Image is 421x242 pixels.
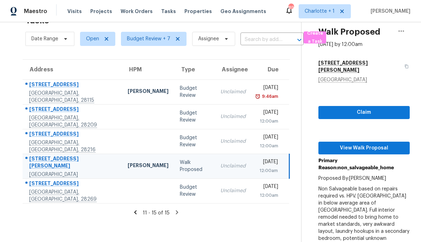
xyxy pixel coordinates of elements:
[31,35,58,42] span: Date Range
[318,106,410,119] button: Claim
[25,17,49,24] h2: Tasks
[122,60,174,79] th: HPM
[127,35,170,42] span: Budget Review + 7
[220,163,246,170] div: Unclaimed
[307,29,323,46] span: Create a Task
[220,88,246,95] div: Unclaimed
[90,8,112,15] span: Projects
[324,144,404,153] span: View Walk Proposal
[161,9,176,14] span: Tasks
[174,60,215,79] th: Type
[220,187,246,194] div: Unclaimed
[180,85,209,99] div: Budget Review
[257,118,278,125] div: 12:00am
[86,35,99,42] span: Open
[400,57,410,76] button: Copy Address
[255,93,261,100] img: Overdue Alarm Icon
[257,183,278,192] div: [DATE]
[257,134,278,142] div: [DATE]
[318,142,410,155] button: View Walk Proposal
[180,159,209,173] div: Walk Proposed
[294,35,304,45] button: Open
[257,142,278,149] div: 12:00am
[318,175,410,182] p: Proposed By: [PERSON_NAME]
[184,8,212,15] span: Properties
[180,184,209,198] div: Budget Review
[257,84,278,93] div: [DATE]
[128,88,169,96] div: [PERSON_NAME]
[324,108,404,117] span: Claim
[318,41,362,48] div: [DATE] by 12:00am
[24,8,47,15] span: Maestro
[220,113,246,120] div: Unclaimed
[240,34,284,45] input: Search by address
[220,138,246,145] div: Unclaimed
[304,31,326,43] button: Create a Task
[261,93,278,100] div: 9:46am
[257,109,278,118] div: [DATE]
[318,28,380,35] h2: Walk Proposed
[215,60,251,79] th: Assignee
[180,134,209,148] div: Budget Review
[288,4,293,11] div: 89
[257,158,278,167] div: [DATE]
[257,192,278,199] div: 12:00am
[198,35,219,42] span: Assignee
[251,60,289,79] th: Due
[67,8,82,15] span: Visits
[220,8,266,15] span: Geo Assignments
[23,60,122,79] th: Address
[318,158,394,170] b: Primary Reason: non_salvageable_home
[257,167,278,174] div: 12:00am
[143,211,170,216] span: 11 - 15 of 15
[368,8,410,15] span: [PERSON_NAME]
[128,162,169,171] div: [PERSON_NAME]
[121,8,153,15] span: Work Orders
[180,110,209,124] div: Budget Review
[305,8,335,15] span: Charlotte + 1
